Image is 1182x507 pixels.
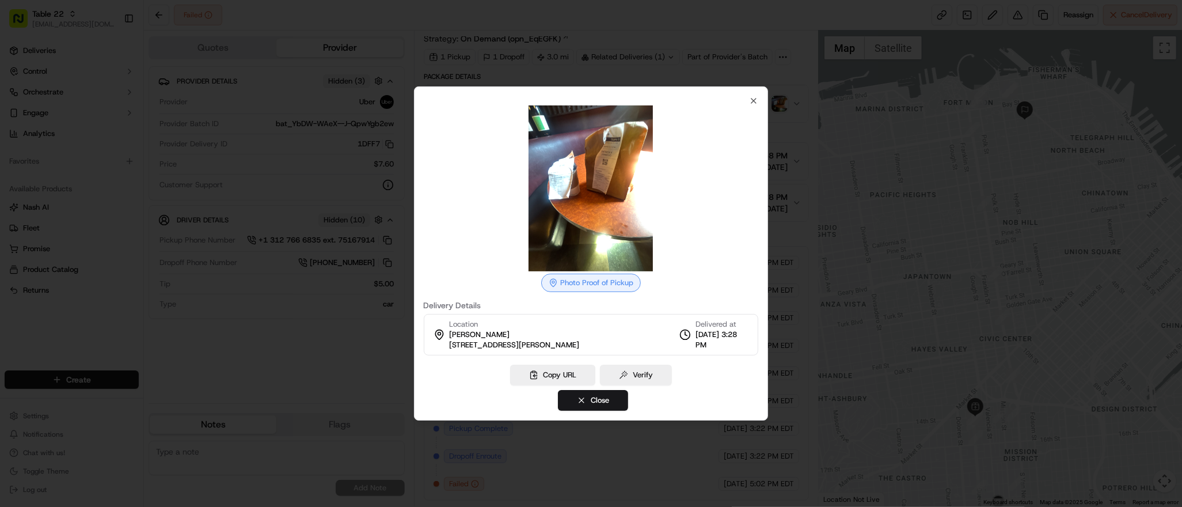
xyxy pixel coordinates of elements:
[12,12,35,35] img: Nash
[695,319,748,330] span: Delivered at
[450,330,510,340] span: [PERSON_NAME]
[93,162,189,183] a: 💻API Documentation
[97,168,107,177] div: 💻
[39,122,146,131] div: We're available if you need us!
[541,274,641,292] div: Photo Proof of Pickup
[510,365,595,385] button: Copy URL
[695,330,748,350] span: [DATE] 3:28 PM
[12,168,21,177] div: 📗
[30,74,207,86] input: Got a question? Start typing here...
[508,105,674,271] img: photo_proof_of_pickup image
[81,195,139,204] a: Powered byPylon
[196,113,210,127] button: Start new chat
[23,167,88,179] span: Knowledge Base
[600,365,672,385] button: Verify
[450,319,478,330] span: Location
[12,46,210,65] p: Welcome 👋
[450,340,580,350] span: [STREET_ADDRESS][PERSON_NAME]
[558,390,628,411] button: Close
[115,195,139,204] span: Pylon
[39,110,189,122] div: Start new chat
[12,110,32,131] img: 1736555255976-a54dd68f-1ca7-489b-9aae-adbdc363a1c4
[7,162,93,183] a: 📗Knowledge Base
[424,301,759,309] label: Delivery Details
[109,167,185,179] span: API Documentation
